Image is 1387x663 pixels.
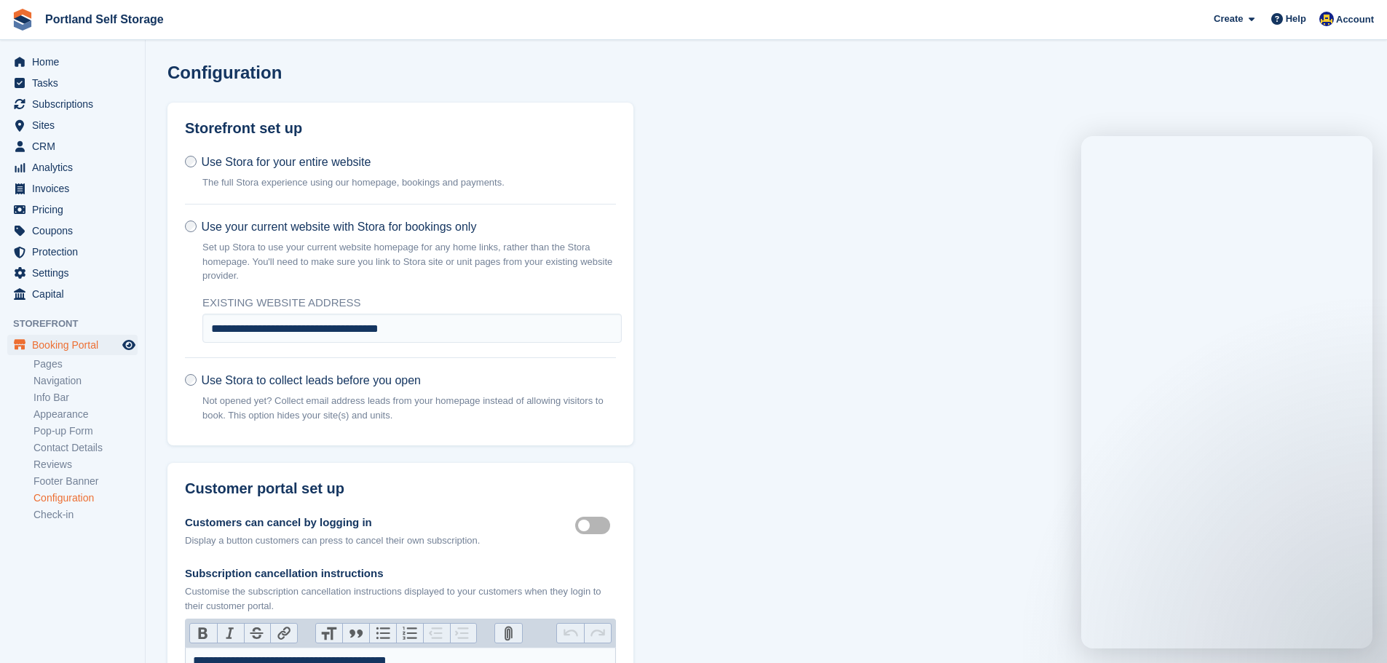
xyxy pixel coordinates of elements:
span: Booking Portal [32,335,119,355]
button: Italic [217,624,244,643]
img: stora-icon-8386f47178a22dfd0bd8f6a31ec36ba5ce8667c1dd55bd0f319d3a0aa187defe.svg [12,9,33,31]
img: MNA [1319,12,1334,26]
a: menu [7,115,138,135]
button: Heading [316,624,343,643]
span: Analytics [32,157,119,178]
p: Not opened yet? Collect email address leads from your homepage instead of allowing visitors to bo... [202,394,616,422]
button: Strikethrough [244,624,271,643]
button: Quote [342,624,369,643]
a: Pages [33,357,138,371]
a: menu [7,136,138,156]
span: Use Stora to collect leads before you open [201,374,421,386]
a: Check-in [33,508,138,522]
a: Footer Banner [33,475,138,488]
a: menu [7,157,138,178]
span: Create [1214,12,1243,26]
h2: Storefront set up [185,120,616,137]
span: Invoices [32,178,119,199]
a: menu [7,199,138,220]
p: Set up Stora to use your current website homepage for any home links, rather than the Stora homep... [202,240,616,283]
span: Home [32,52,119,72]
h2: Customer portal set up [185,480,616,497]
a: Configuration [33,491,138,505]
label: Customer self cancellable [575,524,616,526]
div: Customise the subscription cancellation instructions displayed to your customers when they login ... [185,584,616,613]
span: Settings [32,263,119,283]
a: menu [7,335,138,355]
div: Display a button customers can press to cancel their own subscription. [185,533,480,548]
button: Bullets [369,624,396,643]
a: Reviews [33,458,138,472]
span: Coupons [32,221,119,241]
a: menu [7,284,138,304]
span: Use Stora for your entire website [201,156,371,168]
a: Contact Details [33,441,138,455]
p: The full Stora experience using our homepage, bookings and payments. [202,175,505,190]
div: Customers can cancel by logging in [185,515,480,531]
iframe: Intercom live chat [1081,136,1372,648]
a: Navigation [33,374,138,388]
a: Pop-up Form [33,424,138,438]
span: Tasks [32,73,119,93]
button: Undo [557,624,584,643]
span: Storefront [13,317,145,331]
button: Attach Files [495,624,522,643]
input: Use your current website with Stora for bookings only Set up Stora to use your current website ho... [185,221,197,232]
a: Info Bar [33,391,138,405]
button: Decrease Level [423,624,450,643]
button: Increase Level [450,624,477,643]
span: Pricing [32,199,119,220]
input: Use Stora to collect leads before you open Not opened yet? Collect email address leads from your ... [185,374,197,386]
span: Help [1286,12,1306,26]
span: Sites [32,115,119,135]
a: Preview store [120,336,138,354]
button: Bold [190,624,217,643]
a: menu [7,263,138,283]
span: Subscriptions [32,94,119,114]
a: Portland Self Storage [39,7,170,31]
label: Existing website address [202,295,622,311]
div: Subscription cancellation instructions [185,565,616,582]
span: Capital [32,284,119,304]
input: Use Stora for your entire website The full Stora experience using our homepage, bookings and paym... [185,156,197,167]
a: menu [7,178,138,199]
button: Numbers [396,624,423,643]
span: Protection [32,242,119,262]
a: menu [7,94,138,114]
button: Redo [584,624,611,643]
h1: Configuration [167,63,282,82]
a: menu [7,242,138,262]
span: Account [1336,12,1374,27]
span: Use your current website with Stora for bookings only [201,221,476,233]
a: Appearance [33,408,138,421]
a: menu [7,73,138,93]
button: Link [270,624,297,643]
a: menu [7,52,138,72]
span: CRM [32,136,119,156]
a: menu [7,221,138,241]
